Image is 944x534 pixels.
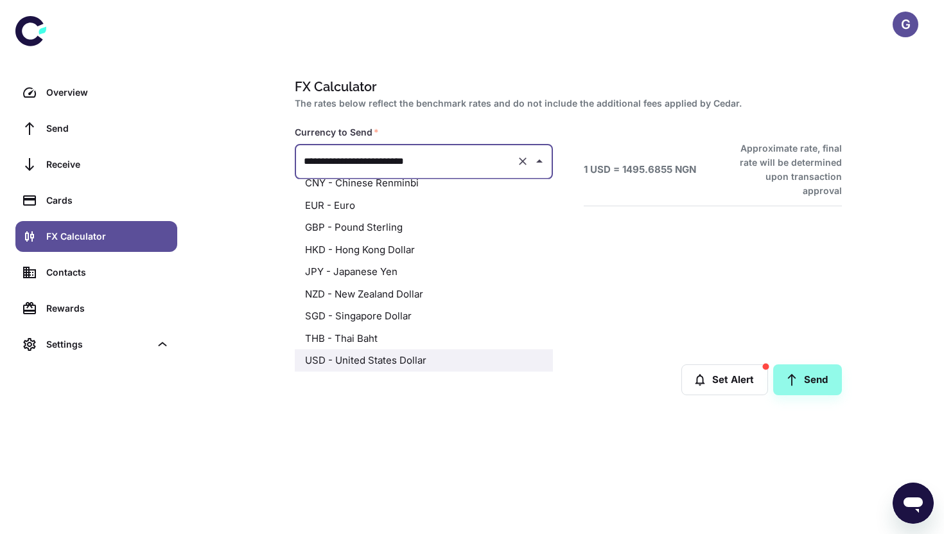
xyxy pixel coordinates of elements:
[295,327,553,350] li: THB - Thai Baht
[295,283,553,305] li: NZD - New Zealand Dollar
[893,483,934,524] iframe: Button to launch messaging window
[15,221,177,252] a: FX Calculator
[46,337,150,352] div: Settings
[530,152,548,170] button: Close
[46,301,170,316] div: Rewards
[584,163,696,177] h6: 1 USD = 1495.6855 NGN
[295,305,553,328] li: SGD - Singapore Dollar
[46,193,170,208] div: Cards
[46,121,170,136] div: Send
[46,265,170,280] div: Contacts
[295,126,379,139] label: Currency to Send
[295,217,553,239] li: GBP - Pound Sterling
[295,77,837,96] h1: FX Calculator
[46,85,170,100] div: Overview
[726,141,842,198] h6: Approximate rate, final rate will be determined upon transaction approval
[295,194,553,217] li: EUR - Euro
[15,77,177,108] a: Overview
[15,293,177,324] a: Rewards
[773,364,842,395] a: Send
[893,12,918,37] button: G
[46,229,170,244] div: FX Calculator
[681,364,768,395] button: Set Alert
[46,157,170,172] div: Receive
[295,238,553,261] li: HKD - Hong Kong Dollar
[15,185,177,216] a: Cards
[295,350,553,372] li: USD - United States Dollar
[15,329,177,360] div: Settings
[295,172,553,195] li: CNY - Chinese Renminbi
[15,257,177,288] a: Contacts
[15,149,177,180] a: Receive
[295,261,553,283] li: JPY - Japanese Yen
[295,371,553,394] li: ZAR - South African Rand
[514,152,532,170] button: Clear
[15,113,177,144] a: Send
